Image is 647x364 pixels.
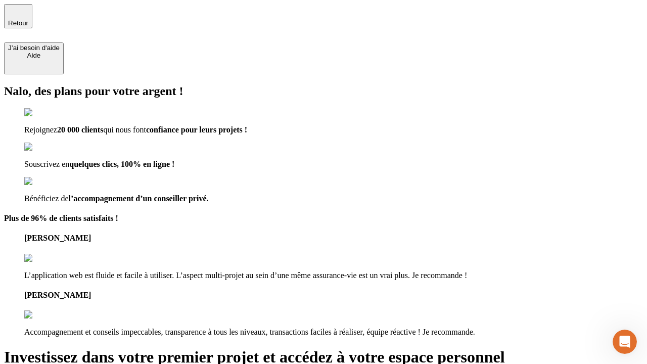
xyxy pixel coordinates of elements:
p: L’application web est fluide et facile à utiliser. L’aspect multi-projet au sein d’une même assur... [24,271,643,280]
span: l’accompagnement d’un conseiller privé. [69,194,209,203]
span: Retour [8,19,28,27]
span: quelques clics, 100% en ligne ! [69,160,174,168]
img: reviews stars [24,310,74,320]
img: checkmark [24,108,68,117]
div: J’ai besoin d'aide [8,44,60,52]
span: qui nous font [103,125,146,134]
h4: [PERSON_NAME] [24,234,643,243]
button: Retour [4,4,32,28]
p: Accompagnement et conseils impeccables, transparence à tous les niveaux, transactions faciles à r... [24,328,643,337]
button: J’ai besoin d'aideAide [4,42,64,74]
span: Bénéficiez de [24,194,69,203]
img: checkmark [24,143,68,152]
h2: Nalo, des plans pour votre argent ! [4,84,643,98]
img: reviews stars [24,254,74,263]
span: 20 000 clients [57,125,104,134]
div: Aide [8,52,60,59]
span: Souscrivez en [24,160,69,168]
img: checkmark [24,177,68,186]
h4: Plus de 96% de clients satisfaits ! [4,214,643,223]
span: confiance pour leurs projets ! [146,125,247,134]
iframe: Intercom live chat [613,330,637,354]
h4: [PERSON_NAME] [24,291,643,300]
span: Rejoignez [24,125,57,134]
